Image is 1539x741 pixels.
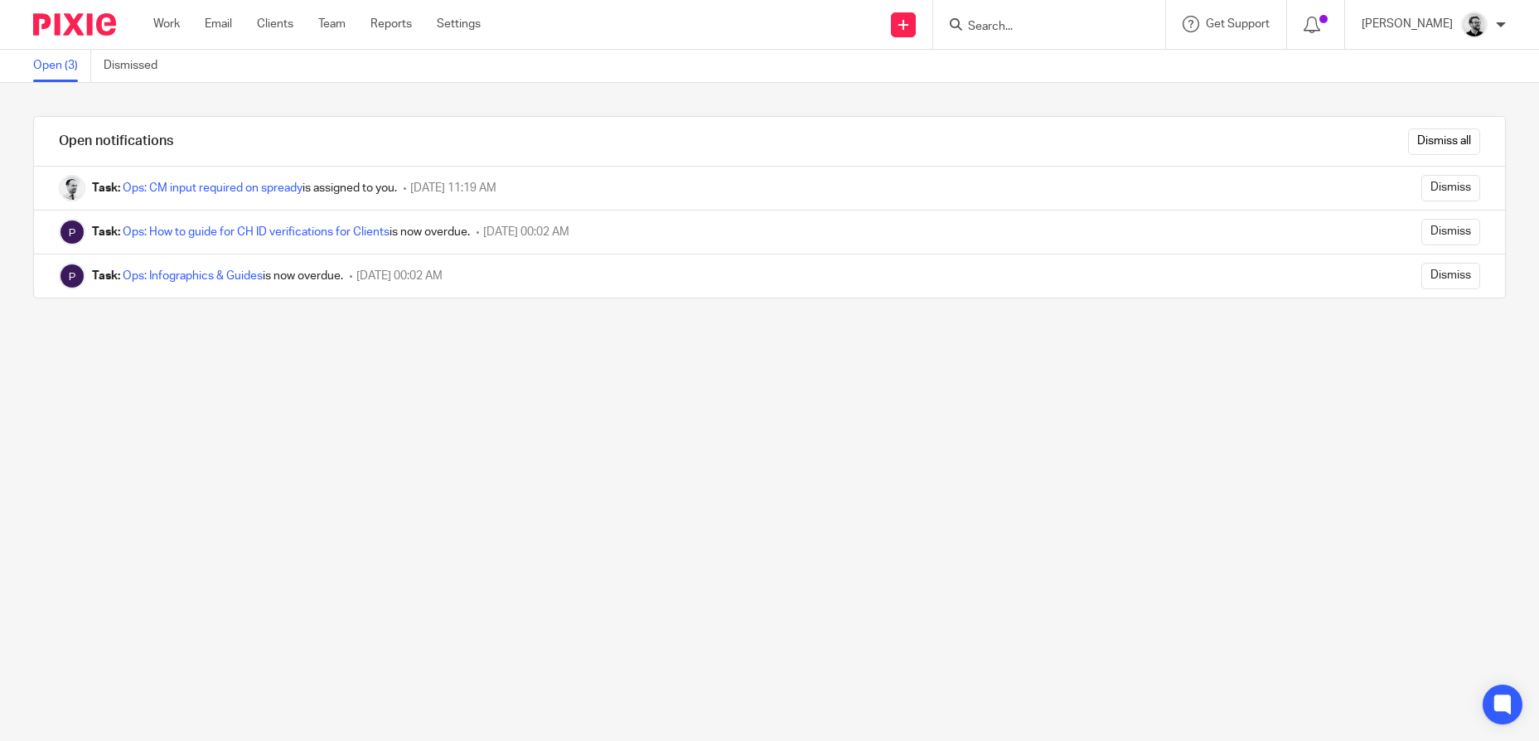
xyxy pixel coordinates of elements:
[257,16,293,32] a: Clients
[966,20,1116,35] input: Search
[356,270,443,282] span: [DATE] 00:02 AM
[483,226,569,238] span: [DATE] 00:02 AM
[104,50,170,82] a: Dismissed
[92,180,397,196] div: is assigned to you.
[92,226,120,238] b: Task:
[1461,12,1488,38] img: Jack_2025.jpg
[92,224,470,240] div: is now overdue.
[123,226,390,238] a: Ops: How to guide for CH ID verifications for Clients
[205,16,232,32] a: Email
[1408,128,1480,155] input: Dismiss all
[1421,175,1480,201] input: Dismiss
[1421,219,1480,245] input: Dismiss
[437,16,481,32] a: Settings
[370,16,412,32] a: Reports
[59,263,85,289] img: Pixie
[1206,18,1270,30] span: Get Support
[59,219,85,245] img: Pixie
[153,16,180,32] a: Work
[123,270,263,282] a: Ops: Infographics & Guides
[123,182,302,194] a: Ops: CM input required on spready
[59,175,85,201] img: Massimo Lo Muto
[33,13,116,36] img: Pixie
[92,182,120,194] b: Task:
[410,182,496,194] span: [DATE] 11:19 AM
[59,133,173,150] h1: Open notifications
[92,268,343,284] div: is now overdue.
[92,270,120,282] b: Task:
[1362,16,1453,32] p: [PERSON_NAME]
[1421,263,1480,289] input: Dismiss
[318,16,346,32] a: Team
[33,50,91,82] a: Open (3)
